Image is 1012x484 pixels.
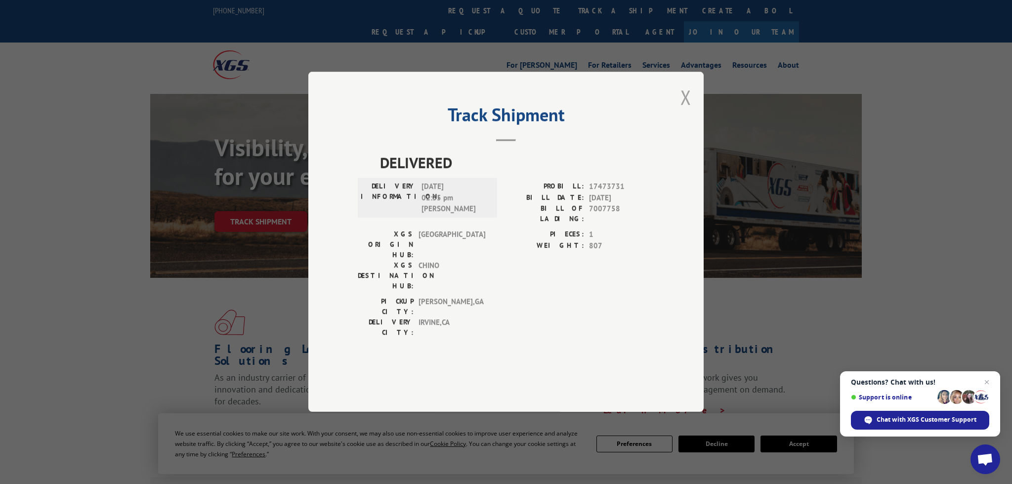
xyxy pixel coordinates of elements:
[419,229,485,261] span: [GEOGRAPHIC_DATA]
[680,84,691,110] button: Close modal
[970,444,1000,474] div: Open chat
[506,240,584,252] label: WEIGHT:
[506,204,584,224] label: BILL OF LADING:
[506,181,584,193] label: PROBILL:
[589,192,654,204] span: [DATE]
[589,229,654,241] span: 1
[361,181,417,215] label: DELIVERY INFORMATION:
[506,192,584,204] label: BILL DATE:
[851,394,934,401] span: Support is online
[419,297,485,317] span: [PERSON_NAME] , GA
[981,376,993,388] span: Close chat
[380,152,654,174] span: DELIVERED
[851,411,989,430] div: Chat with XGS Customer Support
[358,297,414,317] label: PICKUP CITY:
[419,261,485,292] span: CHINO
[589,240,654,252] span: 807
[358,108,654,127] h2: Track Shipment
[589,181,654,193] span: 17473731
[422,181,488,215] span: [DATE] 02:35 pm [PERSON_NAME]
[851,378,989,386] span: Questions? Chat with us!
[358,261,414,292] label: XGS DESTINATION HUB:
[358,229,414,261] label: XGS ORIGIN HUB:
[877,415,976,424] span: Chat with XGS Customer Support
[419,317,485,338] span: IRVINE , CA
[589,204,654,224] span: 7007758
[506,229,584,241] label: PIECES:
[358,317,414,338] label: DELIVERY CITY:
